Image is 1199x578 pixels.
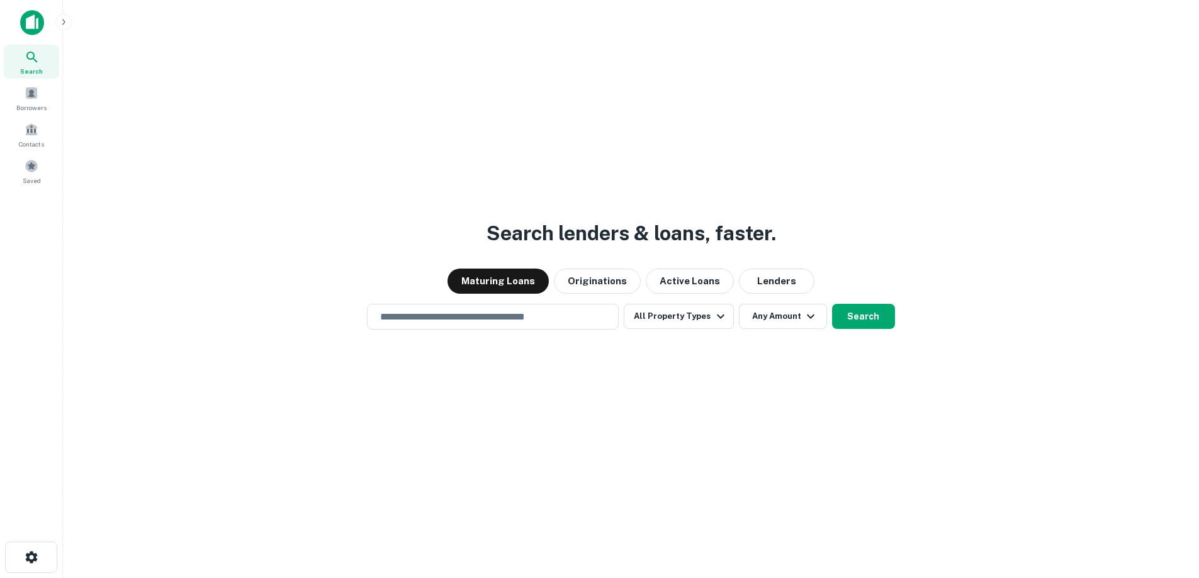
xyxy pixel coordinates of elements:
span: Borrowers [16,103,47,113]
button: Search [832,304,895,329]
span: Search [20,66,43,76]
a: Contacts [4,118,59,152]
h3: Search lenders & loans, faster. [487,218,776,248]
a: Search [4,45,59,79]
button: Active Loans [646,269,734,294]
img: capitalize-icon.png [20,10,44,35]
button: Originations [554,269,641,294]
span: Saved [23,175,41,186]
button: Any Amount [739,304,827,329]
iframe: Chat Widget [1136,477,1199,538]
span: Contacts [19,139,44,149]
a: Borrowers [4,81,59,115]
button: Lenders [739,269,814,294]
a: Saved [4,154,59,188]
button: All Property Types [624,304,733,329]
button: Maturing Loans [448,269,549,294]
